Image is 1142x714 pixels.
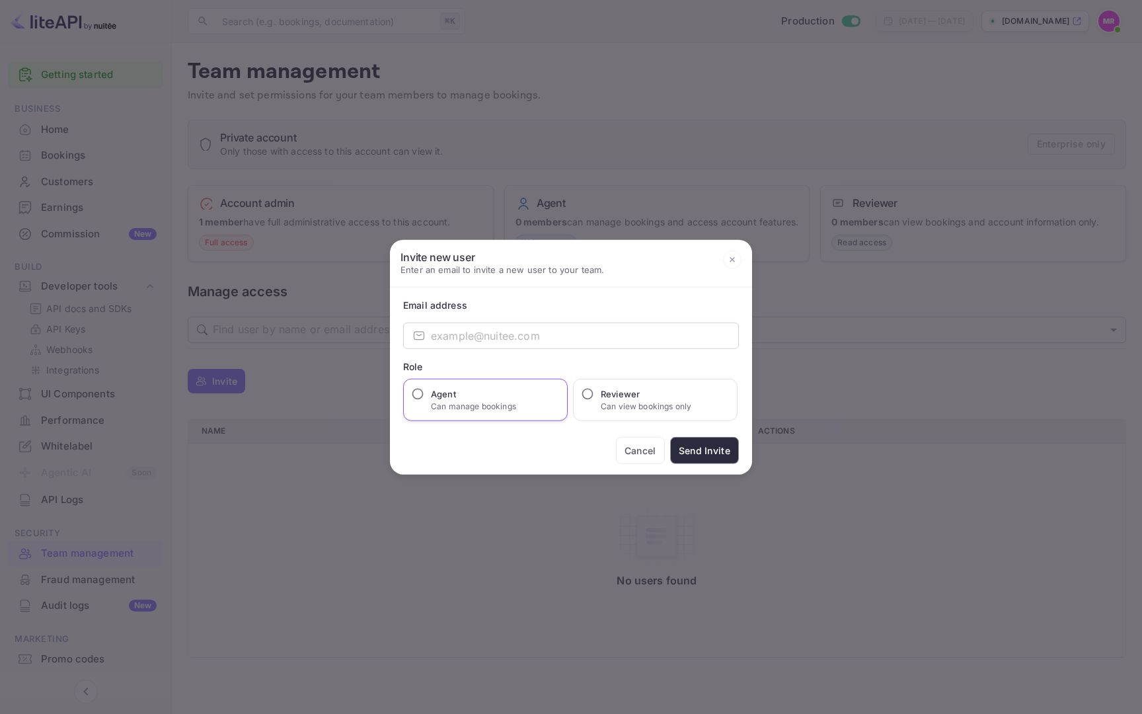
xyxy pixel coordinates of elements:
div: Role [403,360,739,374]
h6: Agent [431,387,516,401]
h6: Reviewer [601,387,691,401]
input: example@nuitee.com [431,323,739,349]
p: Enter an email to invite a new user to your team. [400,263,604,276]
button: Send Invite [670,437,739,464]
p: Can manage bookings [431,401,516,413]
h6: Invite new user [400,250,604,263]
button: Cancel [616,437,665,464]
p: Can view bookings only [601,401,691,413]
div: Email address [403,298,739,312]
